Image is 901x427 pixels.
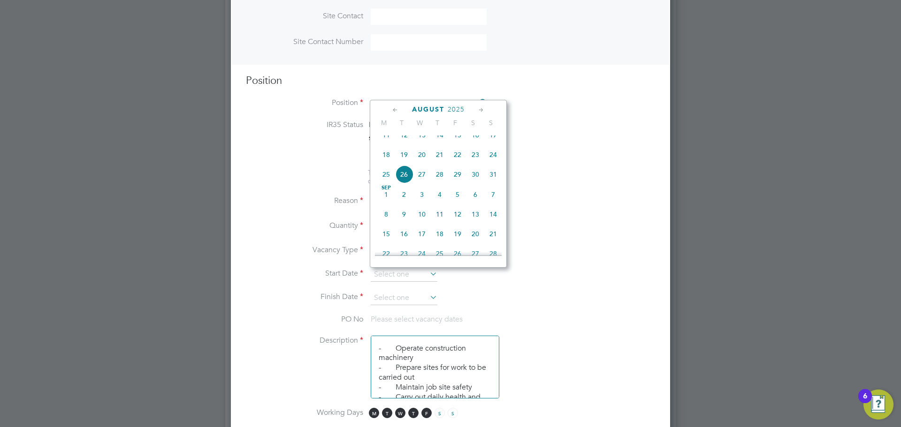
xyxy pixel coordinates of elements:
label: Description [246,336,363,345]
span: 20 [413,146,431,164]
label: Position [246,98,363,108]
span: S [435,408,445,418]
span: 22 [377,245,395,262]
label: Site Contact Number [246,37,363,47]
span: 18 [377,146,395,164]
span: S [464,119,482,127]
span: August [412,105,444,113]
span: 15 [377,225,395,243]
label: PO No [246,315,363,324]
span: 17 [484,126,502,144]
span: 30 [466,165,484,183]
span: T [382,408,392,418]
span: M [375,119,393,127]
label: Reason [246,196,363,206]
span: 17 [413,225,431,243]
span: 3 [413,186,431,203]
button: Open Resource Center, 6 new notifications [863,390,893,420]
strong: Status Determination Statement [369,135,455,142]
label: Site Contact [246,11,363,21]
span: 11 [377,126,395,144]
span: 13 [466,205,484,223]
span: 18 [431,225,449,243]
span: 26 [395,165,413,183]
span: 13 [413,126,431,144]
span: 20 [466,225,484,243]
label: IR35 Status [246,120,363,130]
span: 27 [413,165,431,183]
span: 12 [449,205,466,223]
span: S [482,119,500,127]
span: 10 [413,205,431,223]
div: 6 [863,396,867,408]
span: 26 [449,245,466,262]
span: 27 [466,245,484,262]
span: 6 [466,186,484,203]
label: Vacancy Type [246,245,363,255]
label: Quantity [246,221,363,231]
label: Working Days [246,408,363,418]
span: M [369,408,379,418]
span: 2025 [448,105,465,113]
span: W [411,119,428,127]
label: Finish Date [246,292,363,302]
span: 16 [466,126,484,144]
span: 28 [431,165,449,183]
span: 16 [395,225,413,243]
span: T [393,119,411,127]
span: 9 [395,205,413,223]
span: 8 [377,205,395,223]
span: 19 [449,225,466,243]
span: 19 [395,146,413,164]
span: 23 [395,245,413,262]
span: 29 [449,165,466,183]
span: W [395,408,405,418]
span: 15 [449,126,466,144]
span: 28 [484,245,502,262]
span: 21 [484,225,502,243]
input: Search for... [371,97,487,111]
span: 23 [466,146,484,164]
span: 2 [395,186,413,203]
span: 21 [431,146,449,164]
span: Inside IR35 [369,120,406,129]
span: 25 [377,165,395,183]
span: 11 [431,205,449,223]
span: 14 [431,126,449,144]
span: 24 [484,146,502,164]
span: S [448,408,458,418]
input: Select one [371,268,437,282]
span: 25 [431,245,449,262]
span: 24 [413,245,431,262]
span: 12 [395,126,413,144]
span: 22 [449,146,466,164]
span: T [408,408,419,418]
span: 14 [484,205,502,223]
span: F [421,408,432,418]
span: 5 [449,186,466,203]
span: T [428,119,446,127]
span: 31 [484,165,502,183]
span: Sep [377,186,395,190]
span: F [446,119,464,127]
h3: Position [246,74,655,88]
input: Select one [371,291,437,305]
span: 4 [431,186,449,203]
span: Please select vacancy dates [371,315,463,324]
label: Start Date [246,269,363,278]
span: 1 [377,186,395,203]
span: The status determination for this position can be updated after creating the vacancy [368,168,495,185]
span: 7 [484,186,502,203]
